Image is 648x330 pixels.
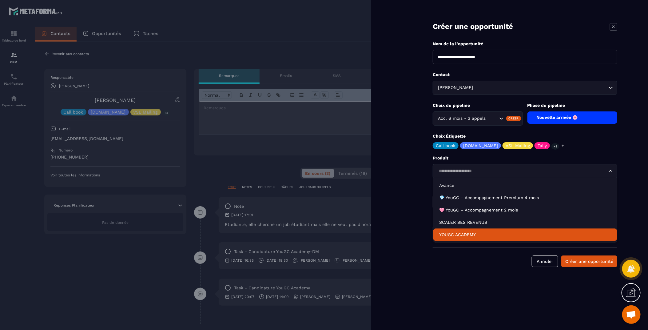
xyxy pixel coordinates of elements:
button: Créer une opportunité [561,256,617,267]
p: Tally [538,143,547,148]
input: Search for option [437,168,607,175]
p: Phase du pipeline [527,103,618,108]
p: Créer une opportunité [433,22,513,32]
div: Créer [506,116,521,121]
p: [DOMAIN_NAME] [463,143,498,148]
p: Choix Étiquette [433,133,617,139]
p: VSL Mailing [506,143,530,148]
span: [PERSON_NAME] [437,84,475,91]
div: Ouvrir le chat [622,305,641,324]
div: Search for option [433,81,617,95]
p: +3 [551,143,559,150]
p: 🩷 YouGC – Accompagnement 2 mois [439,207,611,213]
p: Choix du pipeline [433,103,523,108]
p: Call book [436,143,455,148]
span: Acc. 6 mois - 3 appels [437,115,487,122]
div: Search for option [433,164,617,178]
button: Annuler [532,256,558,267]
input: Search for option [487,115,498,122]
p: SCALER SES REVENUS [439,219,611,226]
p: Nom de la l'opportunité [433,41,617,47]
p: 💎 YouGC – Accompagnement Premium 4 mois [439,195,611,201]
p: YOUGC ACADEMY [439,232,611,238]
p: Produit [433,155,617,161]
p: Avance [439,183,611,189]
div: Search for option [433,111,523,126]
p: Contact [433,72,617,78]
input: Search for option [475,84,607,91]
